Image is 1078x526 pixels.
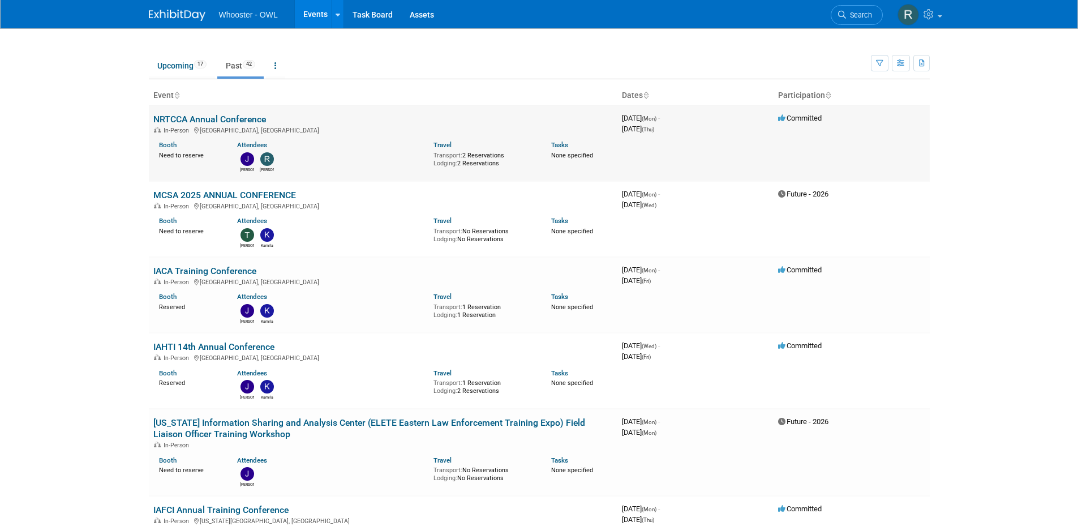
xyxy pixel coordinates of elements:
[164,127,192,134] span: In-Person
[159,217,177,225] a: Booth
[551,228,593,235] span: None specified
[240,304,254,318] img: Julia Haber
[164,518,192,525] span: In-Person
[153,353,613,362] div: [GEOGRAPHIC_DATA], [GEOGRAPHIC_DATA]
[642,116,656,122] span: (Mon)
[154,203,161,208] img: In-Person Event
[433,369,452,377] a: Travel
[433,228,462,235] span: Transport:
[240,242,254,249] div: Travis Dykes
[260,318,274,324] div: Kamila Castaneda
[433,303,462,311] span: Transport:
[237,293,267,301] a: Attendees
[551,293,568,301] a: Tasks
[778,341,822,350] span: Committed
[642,278,651,284] span: (Fri)
[825,91,831,100] a: Sort by Participation Type
[778,504,822,513] span: Committed
[433,160,457,167] span: Lodging:
[658,266,660,274] span: -
[153,125,613,134] div: [GEOGRAPHIC_DATA], [GEOGRAPHIC_DATA]
[237,217,267,225] a: Attendees
[617,86,774,105] th: Dates
[433,225,534,243] div: No Reservations No Reservations
[159,141,177,149] a: Booth
[240,318,254,324] div: Julia Haber
[622,200,656,209] span: [DATE]
[159,456,177,464] a: Booth
[433,152,462,159] span: Transport:
[622,114,660,122] span: [DATE]
[174,91,179,100] a: Sort by Event Name
[433,293,452,301] a: Travel
[433,377,534,395] div: 1 Reservation 2 Reservations
[433,467,462,474] span: Transport:
[164,442,192,449] span: In-Person
[642,517,654,523] span: (Thu)
[774,86,930,105] th: Participation
[240,380,254,394] img: Julia Haber
[154,279,161,284] img: In-Person Event
[658,114,660,122] span: -
[164,203,192,210] span: In-Person
[237,369,267,377] a: Attendees
[159,301,221,311] div: Reserved
[622,417,660,426] span: [DATE]
[240,166,254,173] div: James Justus
[778,266,822,274] span: Committed
[433,301,534,319] div: 1 Reservation 1 Reservation
[260,380,274,394] img: Kamila Castaneda
[260,228,274,242] img: Kamila Castaneda
[159,369,177,377] a: Booth
[217,55,264,76] a: Past42
[642,354,651,360] span: (Fri)
[153,504,289,515] a: IAFCI Annual Training Conference
[153,190,296,200] a: MCSA 2025 ANNUAL CONFERENCE
[149,86,617,105] th: Event
[622,125,654,133] span: [DATE]
[622,504,660,513] span: [DATE]
[778,417,828,426] span: Future - 2026
[433,464,534,482] div: No Reservations No Reservations
[846,11,872,19] span: Search
[622,266,660,274] span: [DATE]
[551,456,568,464] a: Tasks
[164,279,192,286] span: In-Person
[642,267,656,273] span: (Mon)
[643,91,648,100] a: Sort by Start Date
[622,276,651,285] span: [DATE]
[153,341,274,352] a: IAHTI 14th Annual Conference
[897,4,919,25] img: Robert Dugan
[240,481,254,487] div: Julia Haber
[149,10,205,21] img: ExhibitDay
[551,217,568,225] a: Tasks
[194,60,207,69] span: 17
[642,191,656,198] span: (Mon)
[433,379,462,387] span: Transport:
[260,394,274,400] div: Kamila Castaneda
[159,225,221,236] div: Need to reserve
[551,152,593,159] span: None specified
[153,277,613,286] div: [GEOGRAPHIC_DATA], [GEOGRAPHIC_DATA]
[433,236,457,243] span: Lodging:
[551,141,568,149] a: Tasks
[260,166,274,173] div: Robert Dugan
[240,152,254,166] img: James Justus
[622,190,660,198] span: [DATE]
[154,442,161,447] img: In-Person Event
[154,518,161,523] img: In-Person Event
[219,10,278,19] span: Whooster - OWL
[778,114,822,122] span: Committed
[153,417,585,439] a: [US_STATE] Information Sharing and Analysis Center (ELETE Eastern Law Enforcement Training Expo) ...
[642,506,656,512] span: (Mon)
[159,464,221,474] div: Need to reserve
[622,341,660,350] span: [DATE]
[433,456,452,464] a: Travel
[658,190,660,198] span: -
[658,504,660,513] span: -
[240,228,254,242] img: Travis Dykes
[551,369,568,377] a: Tasks
[153,266,256,276] a: IACA Training Conference
[153,201,613,210] div: [GEOGRAPHIC_DATA], [GEOGRAPHIC_DATA]
[260,152,274,166] img: Robert Dugan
